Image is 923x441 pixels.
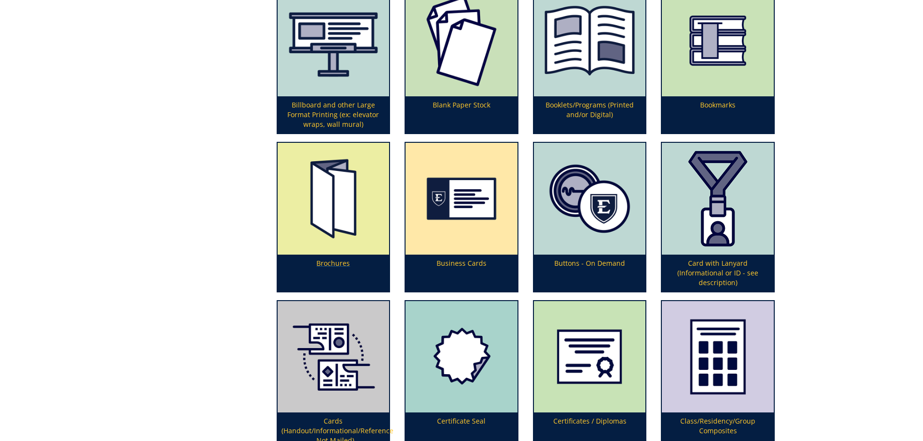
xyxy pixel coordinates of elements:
[278,143,390,255] img: brochures-655684ddc17079.69539308.png
[534,143,646,255] img: buttons-6556850c435158.61892814.png
[278,96,390,133] p: Billboard and other Large Format Printing (ex: elevator wraps, wall mural)
[278,255,390,291] p: Brochures
[662,255,774,291] p: Card with Lanyard (Informational or ID - see description)
[534,255,646,291] p: Buttons - On Demand
[278,301,390,413] img: index%20reference%20card%20art-5b7c246b46b985.83964793.png
[662,143,774,291] a: Card with Lanyard (Informational or ID - see description)
[662,143,774,255] img: card%20with%20lanyard-64d29bdf945cd3.52638038.png
[534,96,646,133] p: Booklets/Programs (Printed and/or Digital)
[406,143,517,255] img: business%20cards-655684f769de13.42776325.png
[662,301,774,413] img: class-composites-59482f17003723.28248747.png
[406,301,517,413] img: certificateseal-5a9714020dc3f7.12157616.png
[406,143,517,291] a: Business Cards
[278,143,390,291] a: Brochures
[662,96,774,133] p: Bookmarks
[534,143,646,291] a: Buttons - On Demand
[406,96,517,133] p: Blank Paper Stock
[406,255,517,291] p: Business Cards
[534,301,646,413] img: certificates--diplomas-5a05f869a6b240.56065883.png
